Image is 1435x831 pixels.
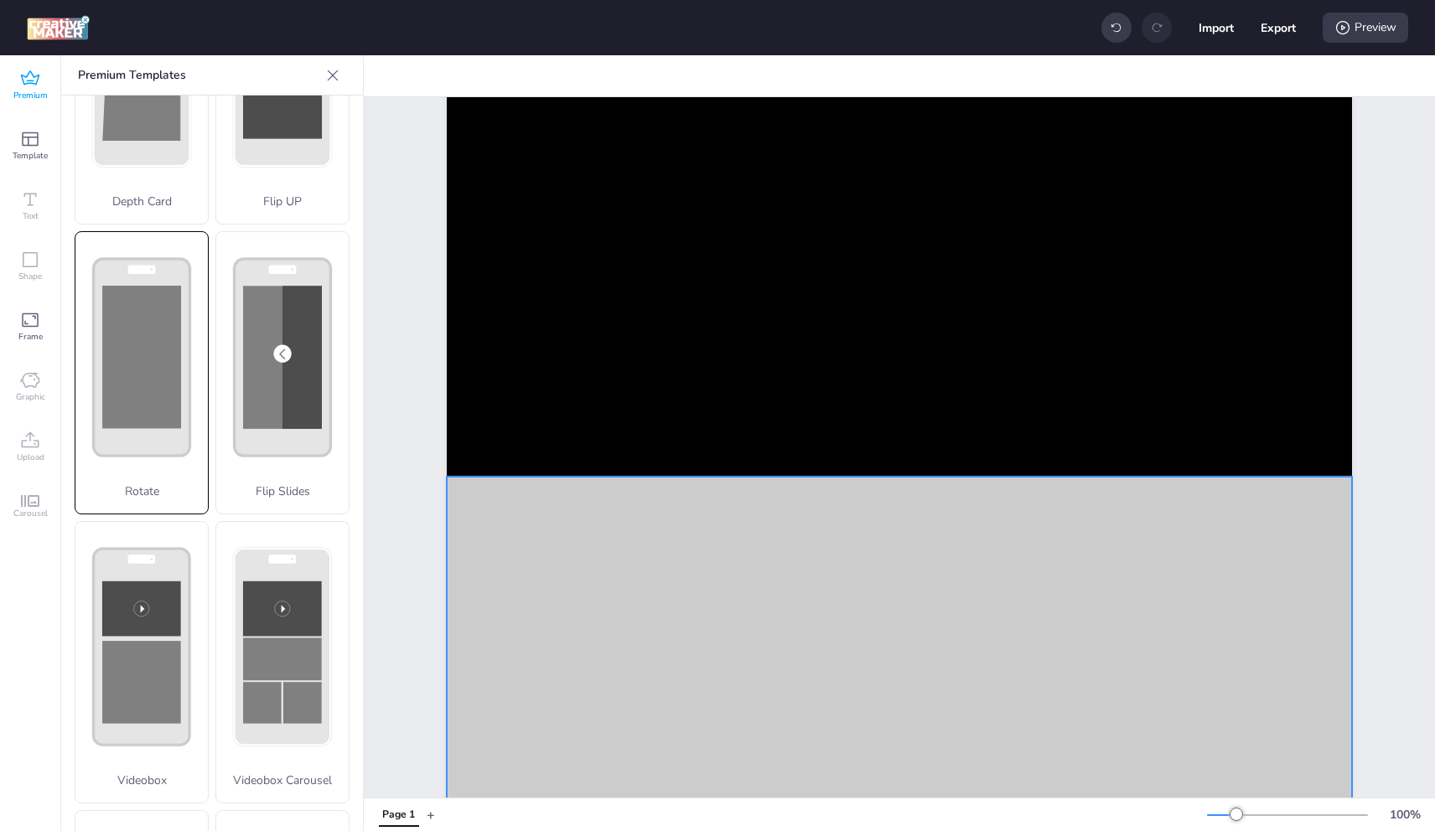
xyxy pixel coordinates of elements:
span: Frame [18,330,43,343]
button: + [427,800,435,829]
span: Shape [18,270,42,283]
p: Videobox Carousel [216,772,349,789]
span: Premium [13,89,48,102]
div: 100 % [1385,806,1425,823]
p: Flip UP [216,193,349,210]
button: Import [1199,10,1234,45]
span: Upload [17,451,44,464]
span: Carousel [13,507,48,520]
div: Tabs [370,800,427,829]
span: Graphic [16,390,45,404]
p: Rotate [75,483,208,500]
p: Depth Card [75,193,208,210]
img: logo Creative Maker [27,15,90,40]
p: Flip Slides [216,483,349,500]
button: Export [1261,10,1296,45]
span: Text [23,209,39,223]
span: Template [13,149,48,163]
div: Preview [1323,13,1408,43]
p: Videobox [75,772,208,789]
p: Premium Templates [78,55,319,95]
div: Page 1 [382,808,415,823]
